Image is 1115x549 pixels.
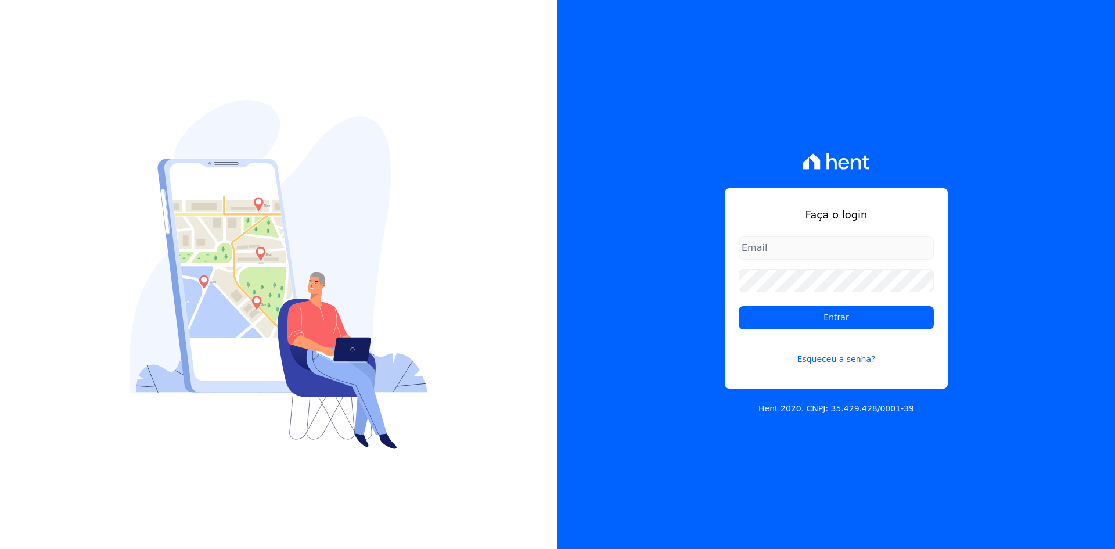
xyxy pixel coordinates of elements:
p: Hent 2020. CNPJ: 35.429.428/0001-39 [758,403,914,415]
input: Email [739,236,934,260]
input: Entrar [739,306,934,329]
img: Login [130,100,428,449]
h1: Faça o login [739,207,934,223]
a: Esqueceu a senha? [739,339,934,365]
